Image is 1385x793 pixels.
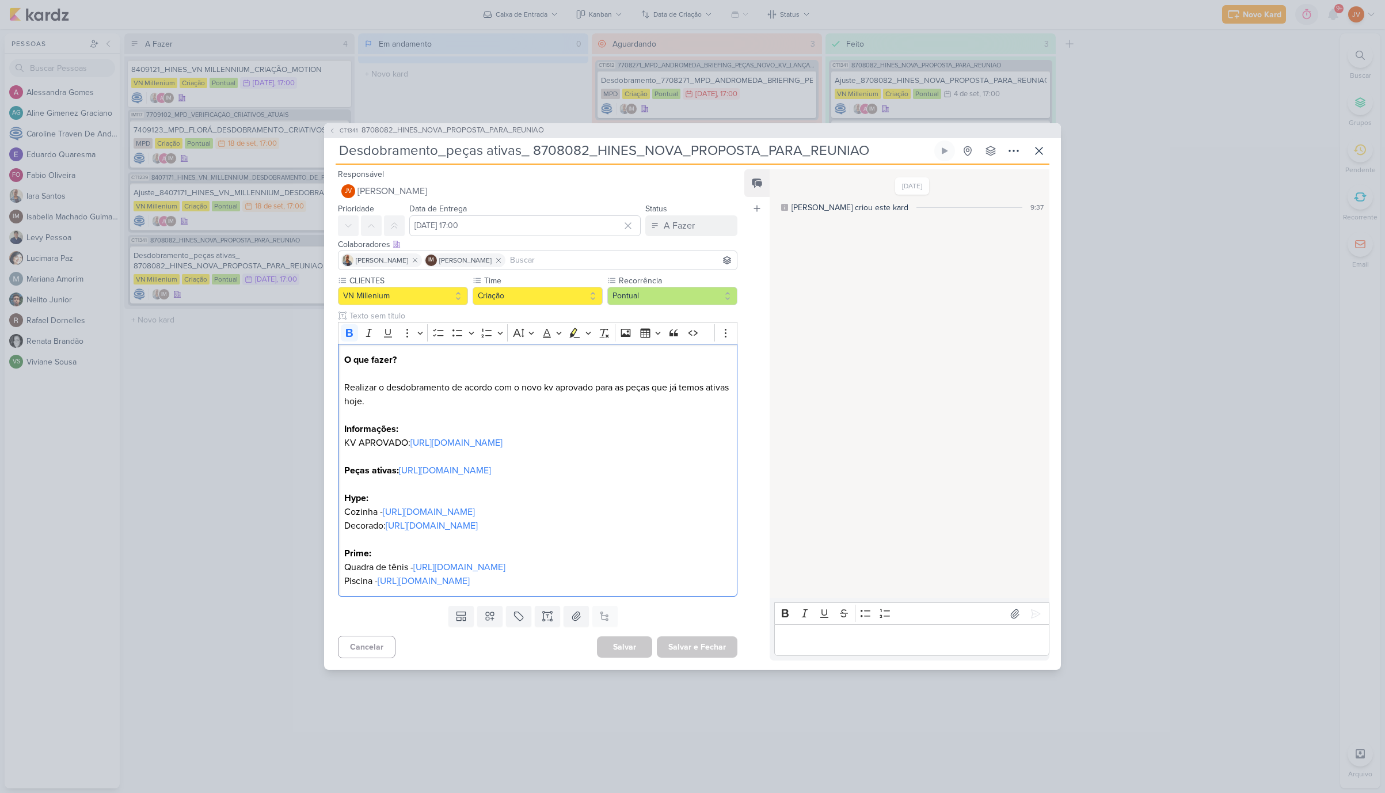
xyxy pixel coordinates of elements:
[428,257,434,263] p: IM
[664,219,695,233] div: A Fazer
[410,437,503,449] a: [URL][DOMAIN_NAME]
[344,505,731,519] p: Cozinha -
[342,255,353,266] img: Iara Santos
[413,561,505,573] a: [URL][DOMAIN_NAME]
[344,465,399,476] strong: Peças ativas:
[338,636,395,658] button: Cancelar
[483,275,603,287] label: Time
[362,125,544,136] span: 8708082_HINES_NOVA_PROPOSTA_PARA_REUNIAO
[338,204,374,214] label: Prioridade
[347,310,737,322] input: Texto sem título
[344,423,398,435] strong: Informações:
[409,215,641,236] input: Select a date
[645,204,667,214] label: Status
[1030,202,1044,213] div: 9:37
[425,255,437,266] div: Isabella Machado Guimarães
[356,255,408,265] span: [PERSON_NAME]
[508,253,735,267] input: Buscar
[338,238,737,251] div: Colaboradores
[338,126,359,135] span: CT1341
[341,184,355,198] div: Joney Viana
[940,146,949,155] div: Ligar relógio
[329,125,544,136] button: CT1341 8708082_HINES_NOVA_PROPOSTA_PARA_REUNIAO
[344,519,731,588] p: Decorado: Quadra de tênis - Piscina -
[344,353,731,505] p: Realizar o desdobramento de acordo com o novo kv aprovado para as peças que já temos ativas hoje....
[409,204,467,214] label: Data de Entrega
[378,575,470,587] a: [URL][DOMAIN_NAME]
[357,184,427,198] span: [PERSON_NAME]
[607,287,737,305] button: Pontual
[399,465,491,476] a: [URL][DOMAIN_NAME]
[383,506,475,518] a: [URL][DOMAIN_NAME]
[336,141,932,161] input: Kard Sem Título
[792,202,908,214] div: [PERSON_NAME] criou este kard
[774,624,1049,656] div: Editor editing area: main
[338,181,737,202] button: JV [PERSON_NAME]
[386,520,478,532] a: [URL][DOMAIN_NAME]
[774,602,1049,625] div: Editor toolbar
[338,169,384,179] label: Responsável
[344,354,397,366] strong: O que fazer?
[338,287,468,305] button: VN Millenium
[338,322,737,344] div: Editor toolbar
[338,344,737,597] div: Editor editing area: main
[618,275,737,287] label: Recorrência
[473,287,603,305] button: Criação
[345,188,352,195] p: JV
[348,275,468,287] label: CLIENTES
[645,215,737,236] button: A Fazer
[344,492,368,504] strong: Hype:
[344,548,371,559] strong: Prime:
[439,255,492,265] span: [PERSON_NAME]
